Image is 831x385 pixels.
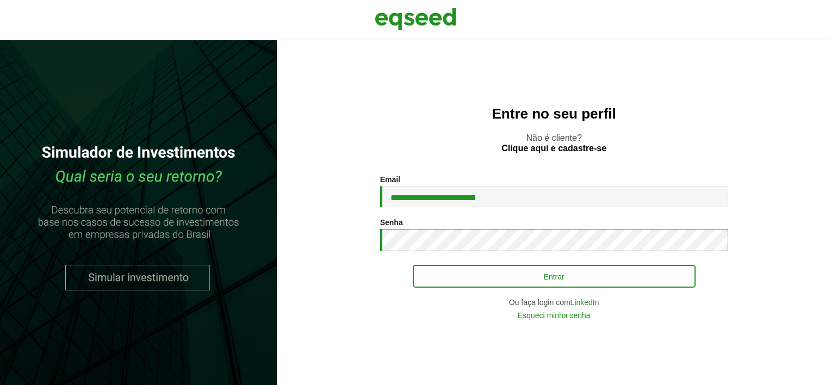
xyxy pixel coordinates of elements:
[501,144,606,153] a: Clique aqui e cadastre-se
[380,219,403,226] label: Senha
[380,299,728,306] div: Ou faça login com
[380,176,400,183] label: Email
[570,299,599,306] a: LinkedIn
[299,133,809,153] p: Não é cliente?
[413,265,696,288] button: Entrar
[375,5,456,33] img: EqSeed Logo
[299,106,809,122] h2: Entre no seu perfil
[518,312,591,319] a: Esqueci minha senha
